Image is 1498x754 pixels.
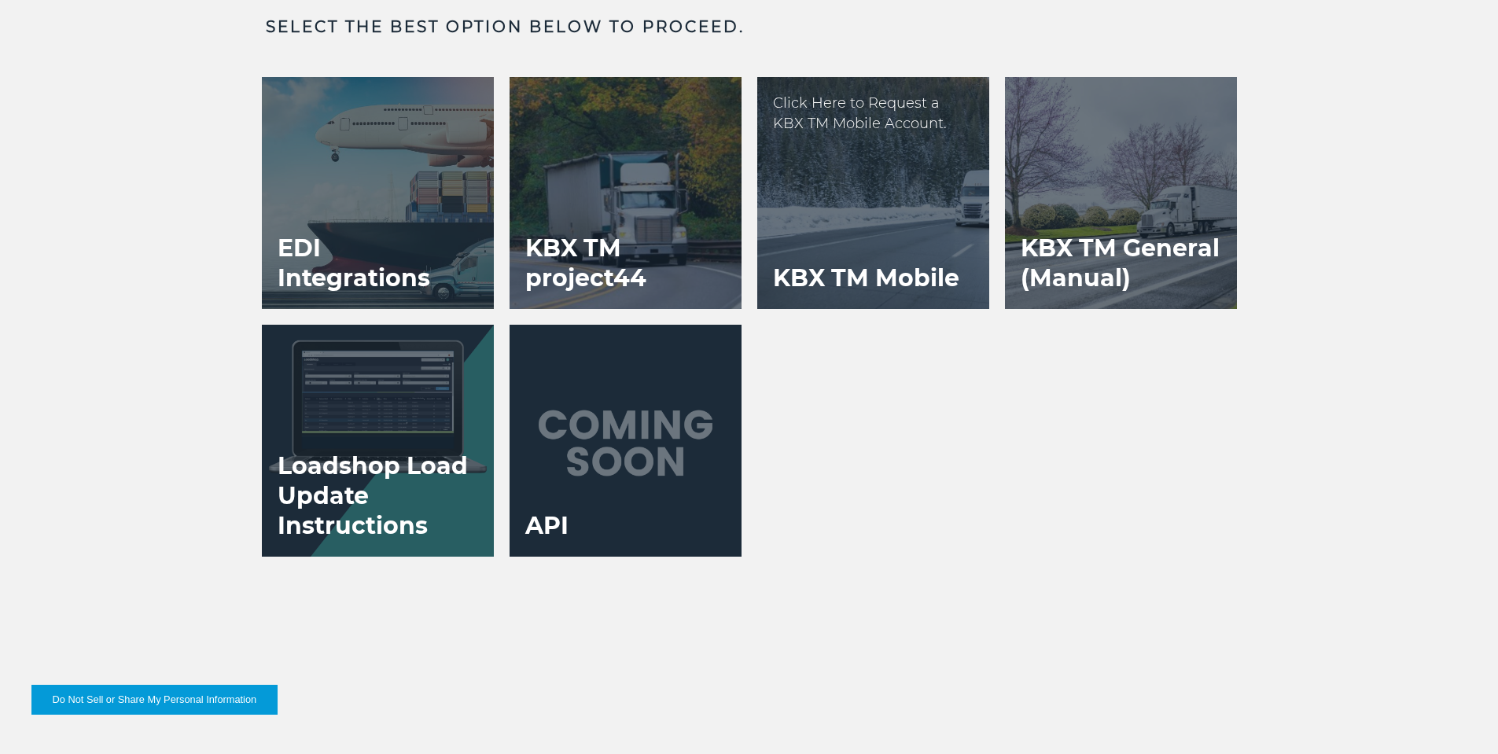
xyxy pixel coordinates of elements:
[757,77,989,309] a: KBX TM Mobile
[262,436,494,557] h3: Loadshop Load Update Instructions
[773,93,974,134] p: Click Here to Request a KBX TM Mobile Account.
[510,218,742,309] h3: KBX TM project44
[510,495,584,557] h3: API
[510,77,742,309] a: KBX TM project44
[1005,77,1237,309] a: KBX TM General (Manual)
[31,685,278,715] button: Do Not Sell or Share My Personal Information
[510,325,742,557] a: API
[262,218,494,309] h3: EDI Integrations
[1419,679,1498,754] iframe: Chat Widget
[757,248,975,309] h3: KBX TM Mobile
[262,77,494,309] a: EDI Integrations
[1005,218,1237,309] h3: KBX TM General (Manual)
[266,16,1233,38] h3: Select the best option below to proceed.
[262,325,494,557] a: Loadshop Load Update Instructions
